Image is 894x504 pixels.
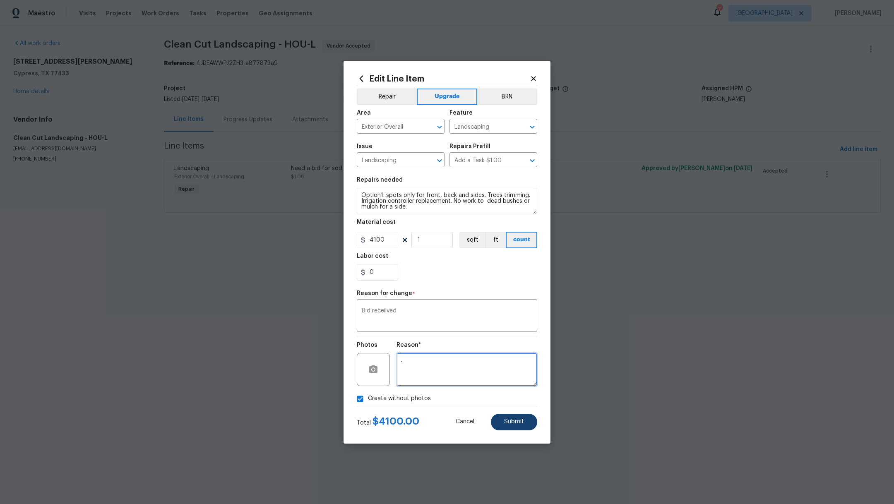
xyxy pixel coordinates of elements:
[357,144,372,149] h5: Issue
[357,110,371,116] h5: Area
[485,232,506,248] button: ft
[526,155,538,166] button: Open
[526,121,538,133] button: Open
[442,414,488,430] button: Cancel
[357,219,396,225] h5: Material cost
[357,253,388,259] h5: Labor cost
[434,121,445,133] button: Open
[397,342,421,348] h5: Reason*
[357,74,530,83] h2: Edit Line Item
[417,89,478,105] button: Upgrade
[456,419,474,425] span: Cancel
[357,177,403,183] h5: Repairs needed
[362,308,532,325] textarea: Bid receilved
[357,417,419,427] div: Total
[372,416,419,426] span: $ 4100.00
[357,290,412,296] h5: Reason for change
[449,144,490,149] h5: Repairs Prefill
[368,394,431,403] span: Create without photos
[504,419,524,425] span: Submit
[459,232,485,248] button: sqft
[449,110,473,116] h5: Feature
[434,155,445,166] button: Open
[397,353,537,386] textarea: .
[506,232,537,248] button: count
[357,342,377,348] h5: Photos
[491,414,537,430] button: Submit
[357,188,537,214] textarea: Option1: spots only for front, back and sides. Trees trimming. Irrigation controller replacement....
[477,89,537,105] button: BRN
[357,89,417,105] button: Repair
